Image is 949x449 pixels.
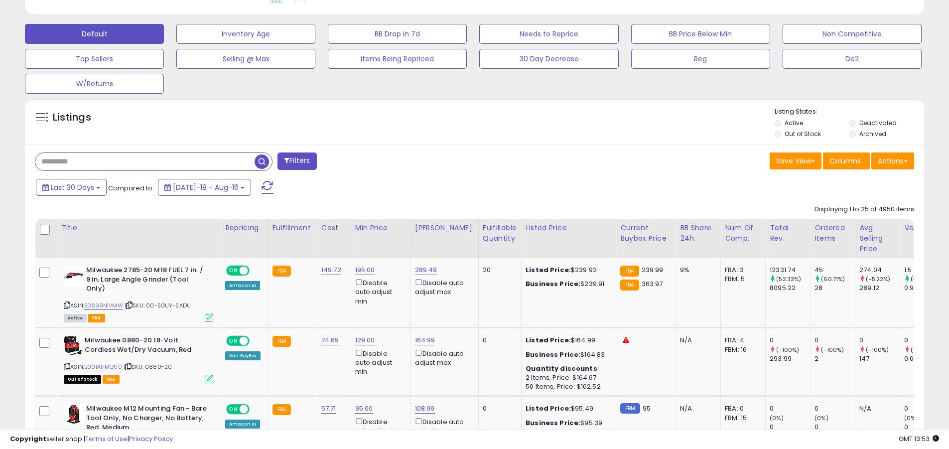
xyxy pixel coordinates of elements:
[125,301,191,309] span: | SKU: 00-SGUY-SADU
[526,404,608,413] div: $95.49
[821,346,844,354] small: (-100%)
[775,107,924,117] p: Listing States:
[725,266,758,275] div: FBA: 3
[814,284,855,293] div: 28
[272,404,291,415] small: FBA
[904,414,918,422] small: (0%)
[415,223,474,233] div: [PERSON_NAME]
[415,348,471,367] div: Disable auto adjust max
[88,314,105,322] span: FBA
[785,119,803,127] label: Active
[526,279,580,289] b: Business Price:
[904,404,945,413] div: 0
[770,336,810,345] div: 0
[415,265,437,275] a: 289.49
[904,354,945,363] div: 0.67
[248,337,264,345] span: OFF
[526,266,608,275] div: $239.92
[725,404,758,413] div: FBA: 0
[725,414,758,423] div: FBM: 15
[64,266,84,286] img: 31V7je14OmL._SL40_.jpg
[355,265,375,275] a: 195.00
[84,301,123,310] a: B0839N1VMW
[227,405,240,414] span: ON
[415,416,471,436] div: Disable auto adjust max
[483,404,514,413] div: 0
[526,335,571,345] b: Listed Price:
[25,24,164,44] button: Default
[176,49,315,69] button: Selling @ Max
[415,277,471,297] div: Disable auto adjust max
[814,404,855,413] div: 0
[25,49,164,69] button: Top Sellers
[526,364,608,373] div: :
[355,404,373,414] a: 95.00
[814,414,828,422] small: (0%)
[272,223,313,233] div: Fulfillment
[415,335,435,345] a: 164.99
[526,350,608,359] div: $164.83
[631,49,770,69] button: Reg
[526,364,597,373] b: Quantity discounts
[814,266,855,275] div: 45
[814,205,914,214] div: Displaying 1 to 25 of 4950 items
[899,434,939,444] span: 2025-09-16 13:53 GMT
[859,404,892,413] div: N/A
[770,152,821,169] button: Save View
[904,266,945,275] div: 1.5
[36,179,107,196] button: Last 30 Days
[526,280,608,289] div: $239.91
[483,223,517,244] div: Fulfillable Quantity
[51,182,94,192] span: Last 30 Days
[321,223,347,233] div: Cost
[725,336,758,345] div: FBA: 4
[725,223,761,244] div: Num of Comp.
[248,267,264,275] span: OFF
[643,404,651,413] span: 95
[103,375,120,384] span: FBA
[859,336,900,345] div: 0
[272,336,291,347] small: FBA
[642,279,663,289] span: 363.97
[526,350,580,359] b: Business Price:
[355,223,407,233] div: Min Price
[776,346,799,354] small: (-100%)
[911,275,935,283] small: (61.29%)
[64,336,213,382] div: ASIN:
[620,223,672,244] div: Current Buybox Price
[10,435,173,444] div: seller snap | |
[225,223,264,233] div: Repricing
[526,223,612,233] div: Listed Price
[124,363,172,371] span: | SKU: 0880-20
[84,363,122,371] a: B001AHMQ90
[859,119,897,127] label: Deactivated
[785,130,821,138] label: Out of Stock
[620,266,639,277] small: FBA
[526,382,608,391] div: 50 Items, Price: $162.52
[176,24,315,44] button: Inventory Age
[620,280,639,291] small: FBA
[85,336,206,357] b: Milwaukee 0880-20 18-Volt Cordless Wet/Dry Vacuum, Red
[904,284,945,293] div: 0.93
[631,24,770,44] button: BB Price Below Min
[526,336,608,345] div: $164.99
[483,336,514,345] div: 0
[227,337,240,345] span: ON
[86,266,207,296] b: Milwaukee 2785-20 M18 FUEL 7 in. / 9 in. Large Angle Grinder (Tool Only)
[680,223,716,244] div: BB Share 24h.
[277,152,316,170] button: Filters
[173,182,239,192] span: [DATE]-18 - Aug-16
[355,335,375,345] a: 129.00
[526,373,608,382] div: 2 Items, Price: $164.67
[526,418,580,428] b: Business Price:
[328,24,467,44] button: BB Drop in 7d
[904,336,945,345] div: 0
[770,414,784,422] small: (0%)
[866,346,889,354] small: (-100%)
[871,152,914,169] button: Actions
[526,265,571,275] b: Listed Price:
[355,277,403,306] div: Disable auto adjust min
[821,275,845,283] small: (60.71%)
[479,24,618,44] button: Needs to Reprice
[158,179,251,196] button: [DATE]-18 - Aug-16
